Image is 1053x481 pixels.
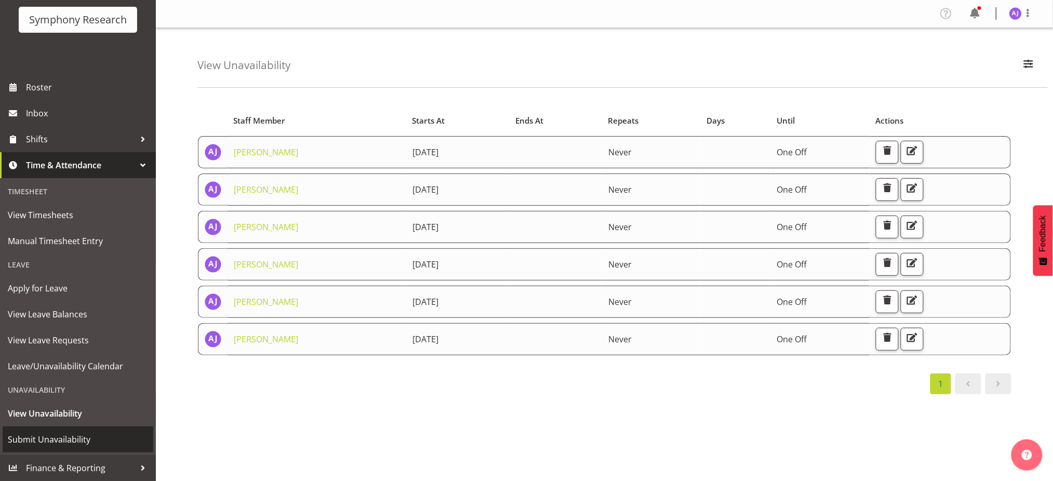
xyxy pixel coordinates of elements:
button: Delete Unavailability [876,253,899,276]
button: Edit Unavailability [901,253,924,276]
span: [DATE] [412,146,438,158]
span: Never [608,184,632,195]
span: Finance & Reporting [26,460,135,476]
img: aditi-jaiswal1830.jpg [205,293,221,310]
span: One Off [777,259,807,270]
span: [DATE] [412,259,438,270]
span: Feedback [1038,216,1048,252]
img: aditi-jaiswal1830.jpg [205,219,221,235]
button: Delete Unavailability [876,328,899,351]
button: Delete Unavailability [876,141,899,164]
span: Roster [26,79,151,95]
span: Never [608,221,632,233]
span: [DATE] [412,221,438,233]
span: View Leave Requests [8,332,148,348]
span: Starts At [412,115,445,127]
div: Unavailability [3,379,153,400]
button: Edit Unavailability [901,328,924,351]
span: Never [608,146,632,158]
button: Feedback - Show survey [1033,205,1053,276]
img: aditi-jaiswal1830.jpg [205,256,221,273]
span: [DATE] [412,333,438,345]
span: Never [608,259,632,270]
a: [PERSON_NAME] [234,296,298,308]
span: Ends At [516,115,544,127]
a: View Leave Requests [3,327,153,353]
a: Submit Unavailability [3,426,153,452]
span: One Off [777,221,807,233]
span: Never [608,333,632,345]
span: [DATE] [412,296,438,308]
span: Days [707,115,725,127]
a: View Timesheets [3,202,153,228]
a: Leave/Unavailability Calendar [3,353,153,379]
button: Edit Unavailability [901,178,924,201]
span: One Off [777,296,807,308]
img: aditi-jaiswal1830.jpg [205,144,221,161]
div: Symphony Research [29,12,127,28]
span: View Unavailability [8,406,148,421]
span: Never [608,296,632,308]
button: Edit Unavailability [901,216,924,238]
img: help-xxl-2.png [1022,450,1032,460]
a: [PERSON_NAME] [234,221,298,233]
span: Shifts [26,131,135,147]
div: Leave [3,254,153,275]
span: Inbox [26,105,151,121]
span: Time & Attendance [26,157,135,173]
span: Actions [876,115,904,127]
span: Staff Member [233,115,285,127]
div: Timesheet [3,181,153,202]
a: [PERSON_NAME] [234,146,298,158]
span: View Timesheets [8,207,148,223]
button: Edit Unavailability [901,290,924,313]
span: Leave/Unavailability Calendar [8,358,148,374]
a: [PERSON_NAME] [234,184,298,195]
span: Submit Unavailability [8,432,148,447]
a: Apply for Leave [3,275,153,301]
button: Edit Unavailability [901,141,924,164]
span: Apply for Leave [8,280,148,296]
span: One Off [777,333,807,345]
a: Manual Timesheet Entry [3,228,153,254]
a: [PERSON_NAME] [234,259,298,270]
button: Delete Unavailability [876,290,899,313]
span: [DATE] [412,184,438,195]
span: Manual Timesheet Entry [8,233,148,249]
a: View Leave Balances [3,301,153,327]
a: [PERSON_NAME] [234,333,298,345]
button: Filter Employees [1018,54,1039,77]
button: Delete Unavailability [876,216,899,238]
span: Until [777,115,795,127]
a: View Unavailability [3,400,153,426]
img: aditi-jaiswal1830.jpg [205,181,221,198]
h4: View Unavailability [197,59,290,71]
span: One Off [777,146,807,158]
span: One Off [777,184,807,195]
button: Delete Unavailability [876,178,899,201]
img: aditi-jaiswal1830.jpg [1009,7,1022,20]
img: aditi-jaiswal1830.jpg [205,331,221,348]
span: Repeats [608,115,639,127]
span: View Leave Balances [8,306,148,322]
